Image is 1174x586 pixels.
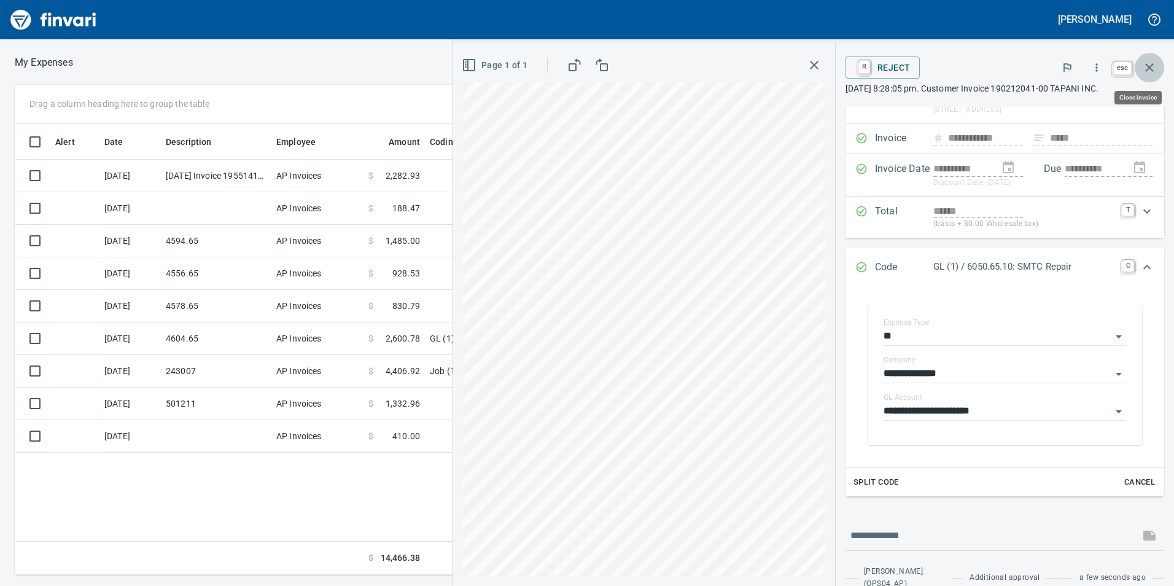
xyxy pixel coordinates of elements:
[464,58,527,73] span: Page 1 of 1
[99,225,161,257] td: [DATE]
[271,420,363,453] td: AP Invoices
[99,160,161,192] td: [DATE]
[425,355,732,388] td: Job (1) / 243008.: Majestic Industrial
[1110,328,1127,345] button: Open
[161,388,271,420] td: 501211
[271,355,363,388] td: AP Invoices
[1110,403,1127,420] button: Open
[368,267,373,279] span: $
[1122,260,1134,272] a: C
[368,397,373,410] span: $
[271,257,363,290] td: AP Invoices
[271,192,363,225] td: AP Invoices
[386,397,420,410] span: 1,332.96
[846,248,1164,288] div: Expand
[389,135,420,149] span: Amount
[271,160,363,192] td: AP Invoices
[166,135,228,149] span: Description
[161,355,271,388] td: 243007
[933,218,1114,230] p: (basis + $0.00 Wholesale tax)
[392,430,420,442] span: 410.00
[7,5,99,34] img: Finvari
[55,135,75,149] span: Alert
[15,55,73,70] p: My Expenses
[853,475,899,490] span: Split Code
[161,160,271,192] td: [DATE] Invoice 195514110 from Uline Inc (1-24846)
[276,135,316,149] span: Employee
[884,356,915,364] label: Company
[99,355,161,388] td: [DATE]
[846,288,1164,497] div: Expand
[99,290,161,322] td: [DATE]
[430,135,458,149] span: Coding
[29,98,209,110] p: Drag a column heading here to group the table
[846,57,920,79] button: RReject
[970,572,1040,584] span: Additional approval
[104,135,139,149] span: Date
[1113,61,1132,75] a: esc
[392,267,420,279] span: 928.53
[368,202,373,214] span: $
[386,235,420,247] span: 1,485.00
[368,430,373,442] span: $
[884,394,922,401] label: GL Account
[846,197,1164,238] div: Expand
[161,225,271,257] td: 4594.65
[875,260,933,276] p: Code
[271,322,363,355] td: AP Invoices
[884,319,929,326] label: Expense Type
[855,57,910,78] span: Reject
[99,388,161,420] td: [DATE]
[276,135,332,149] span: Employee
[386,365,420,377] span: 4,406.92
[1079,572,1146,584] span: a few seconds ago
[271,290,363,322] td: AP Invoices
[858,60,870,74] a: R
[104,135,123,149] span: Date
[425,322,732,355] td: GL (1) / 6070.65.10: SMTC Rental
[99,322,161,355] td: [DATE]
[459,54,532,77] button: Page 1 of 1
[161,322,271,355] td: 4604.65
[15,55,73,70] nav: breadcrumb
[271,388,363,420] td: AP Invoices
[850,473,902,492] button: Split Code
[386,332,420,345] span: 2,600.78
[1123,475,1156,490] span: Cancel
[1122,204,1134,216] a: T
[166,135,212,149] span: Description
[99,192,161,225] td: [DATE]
[99,257,161,290] td: [DATE]
[271,225,363,257] td: AP Invoices
[368,300,373,312] span: $
[99,420,161,453] td: [DATE]
[1120,473,1159,492] button: Cancel
[846,82,1164,95] p: [DATE] 8:28:05 pm. Customer Invoice 190212041-00 TAPANI INC.
[392,300,420,312] span: 830.79
[386,170,420,182] span: 2,282.93
[55,135,91,149] span: Alert
[933,260,1114,274] p: GL (1) / 6050.65.10: SMTC Repair
[368,552,373,565] span: $
[161,290,271,322] td: 4578.65
[381,552,420,565] span: 14,466.38
[430,135,474,149] span: Coding
[368,365,373,377] span: $
[875,204,933,230] p: Total
[1135,521,1164,550] span: This records your message into the invoice and notifies anyone mentioned
[1058,13,1132,26] h5: [PERSON_NAME]
[1055,10,1135,29] button: [PERSON_NAME]
[1110,365,1127,383] button: Open
[161,257,271,290] td: 4556.65
[368,332,373,345] span: $
[368,235,373,247] span: $
[368,170,373,182] span: $
[373,135,420,149] span: Amount
[392,202,420,214] span: 188.47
